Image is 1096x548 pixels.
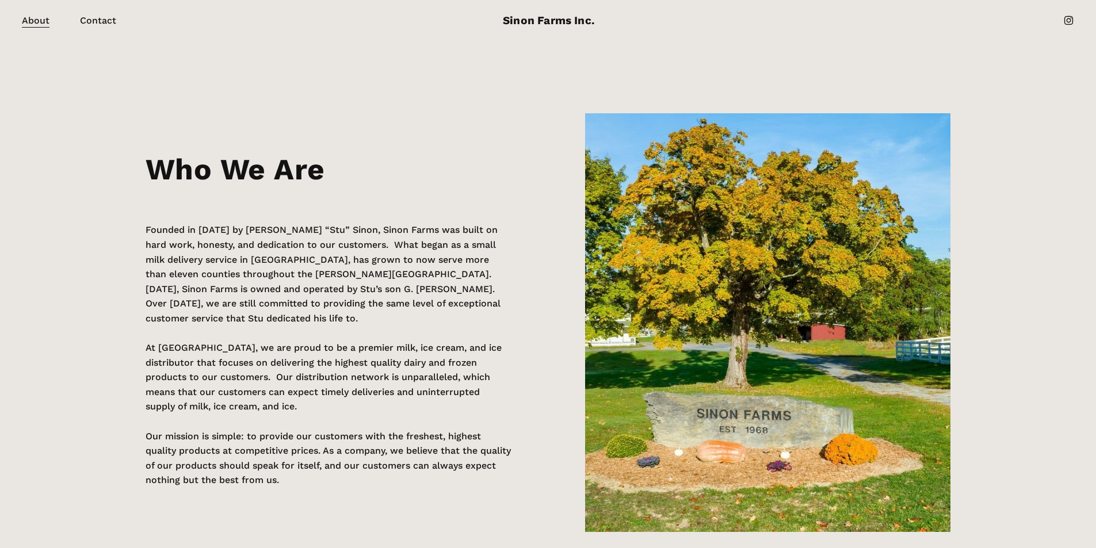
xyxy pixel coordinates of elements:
a: Contact [80,12,116,29]
a: instagram-unauth [1063,15,1074,26]
p: Founded in [DATE] by [PERSON_NAME] “Stu” Sinon, Sinon Farms was built on hard work, honesty, and ... [146,223,511,517]
h2: Who We Are [146,153,511,185]
a: About [22,12,49,29]
a: Sinon Farms Inc. [503,14,595,27]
